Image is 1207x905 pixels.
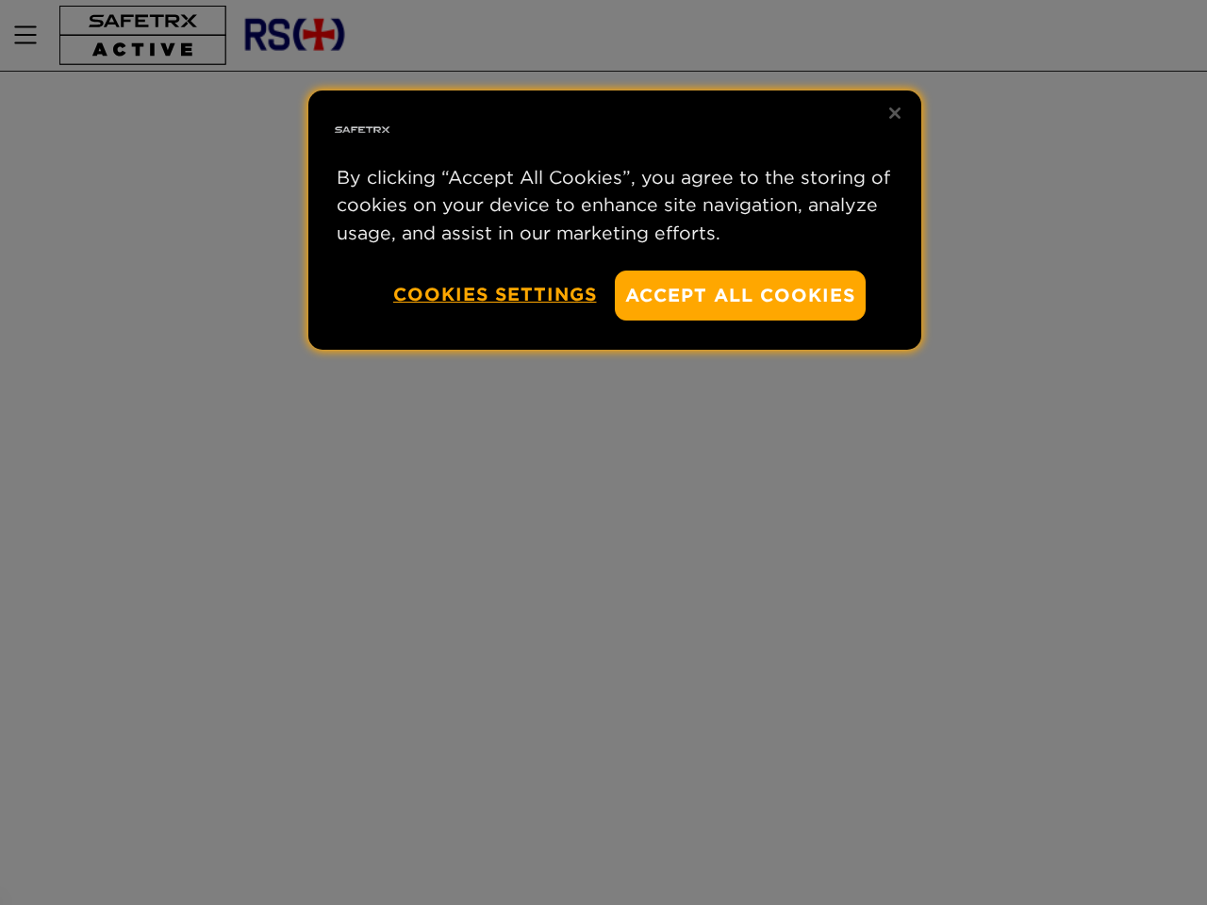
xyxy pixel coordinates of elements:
button: Close [874,92,916,134]
div: Privacy [308,90,921,350]
img: Safe Tracks [332,100,392,160]
button: Cookies Settings [393,271,597,319]
p: By clicking “Accept All Cookies”, you agree to the storing of cookies on your device to enhance s... [337,164,893,247]
button: Accept All Cookies [615,271,866,321]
